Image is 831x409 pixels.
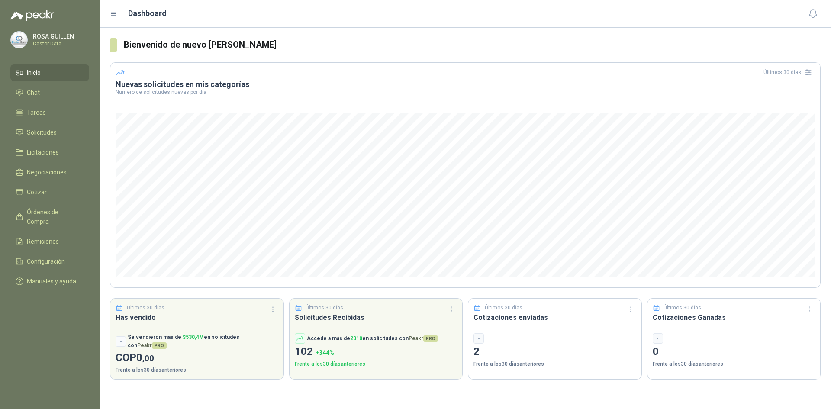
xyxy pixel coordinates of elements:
[485,304,522,312] p: Últimos 30 días
[27,68,41,77] span: Inicio
[307,335,438,343] p: Accede a más de en solicitudes con
[10,144,89,161] a: Licitaciones
[116,350,278,366] p: COP
[27,277,76,286] span: Manuales y ayuda
[124,38,821,52] h3: Bienvenido de nuevo [PERSON_NAME]
[653,312,815,323] h3: Cotizaciones Ganadas
[350,335,362,341] span: 2010
[664,304,701,312] p: Últimos 30 días
[116,79,815,90] h3: Nuevas solicitudes en mis categorías
[473,312,636,323] h3: Cotizaciones enviadas
[137,342,167,348] span: Peakr
[116,312,278,323] h3: Has vendido
[27,257,65,266] span: Configuración
[33,41,87,46] p: Castor Data
[27,207,81,226] span: Órdenes de Compra
[295,344,457,360] p: 102
[10,84,89,101] a: Chat
[10,104,89,121] a: Tareas
[316,349,334,356] span: + 344 %
[10,164,89,180] a: Negociaciones
[128,7,167,19] h1: Dashboard
[27,88,40,97] span: Chat
[10,124,89,141] a: Solicitudes
[10,64,89,81] a: Inicio
[127,304,164,312] p: Últimos 30 días
[116,90,815,95] p: Número de solicitudes nuevas por día
[136,351,154,364] span: 0
[33,33,87,39] p: ROSA GUILLEN
[142,353,154,363] span: ,00
[116,366,278,374] p: Frente a los 30 días anteriores
[27,128,57,137] span: Solicitudes
[423,335,438,342] span: PRO
[295,360,457,368] p: Frente a los 30 días anteriores
[11,32,27,48] img: Company Logo
[473,344,636,360] p: 2
[152,342,167,349] span: PRO
[10,184,89,200] a: Cotizar
[295,312,457,323] h3: Solicitudes Recibidas
[306,304,343,312] p: Últimos 30 días
[27,108,46,117] span: Tareas
[10,10,55,21] img: Logo peakr
[10,253,89,270] a: Configuración
[653,360,815,368] p: Frente a los 30 días anteriores
[653,344,815,360] p: 0
[27,148,59,157] span: Licitaciones
[116,336,126,347] div: -
[183,334,204,340] span: $ 530,4M
[27,167,67,177] span: Negociaciones
[763,65,815,79] div: Últimos 30 días
[27,237,59,246] span: Remisiones
[10,204,89,230] a: Órdenes de Compra
[409,335,438,341] span: Peakr
[653,333,663,344] div: -
[10,233,89,250] a: Remisiones
[473,360,636,368] p: Frente a los 30 días anteriores
[473,333,484,344] div: -
[10,273,89,290] a: Manuales y ayuda
[27,187,47,197] span: Cotizar
[128,333,278,350] p: Se vendieron más de en solicitudes con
